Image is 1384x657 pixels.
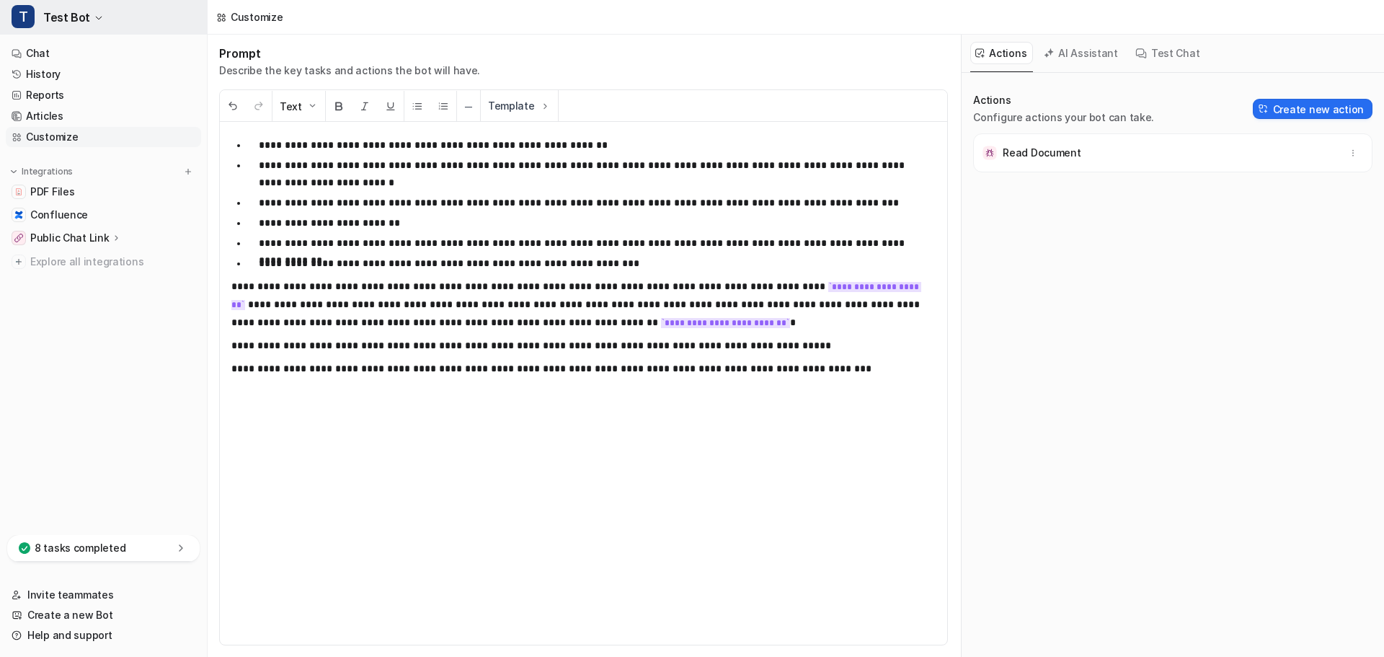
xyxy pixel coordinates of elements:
span: T [12,5,35,28]
span: Confluence [30,208,88,222]
div: Customize [231,9,283,25]
p: Describe the key tasks and actions the bot will have. [219,63,480,78]
button: Ordered List [430,91,456,122]
img: Template [539,100,551,112]
img: menu_add.svg [183,167,193,177]
button: Template [481,90,558,121]
a: Articles [6,106,201,126]
a: Explore all integrations [6,252,201,272]
button: Italic [352,91,378,122]
span: PDF Files [30,185,74,199]
img: Italic [359,100,371,112]
img: Unordered List [412,100,423,112]
button: Underline [378,91,404,122]
a: Invite teammates [6,585,201,605]
img: Bold [333,100,345,112]
a: Chat [6,43,201,63]
button: ─ [457,91,480,122]
button: Text [272,91,325,122]
a: Help and support [6,625,201,645]
img: Public Chat Link [14,234,23,242]
img: Underline [385,100,396,112]
button: Undo [220,91,246,122]
button: Actions [970,42,1033,64]
img: explore all integrations [12,255,26,269]
p: Configure actions your bot can take. [973,110,1154,125]
img: Ordered List [438,100,449,112]
a: Customize [6,127,201,147]
img: Dropdown Down Arrow [306,100,318,112]
button: Test Chat [1130,42,1206,64]
p: Public Chat Link [30,231,110,245]
a: Create a new Bot [6,605,201,625]
button: AI Assistant [1039,42,1124,64]
button: Create new action [1253,99,1372,119]
img: Redo [253,100,265,112]
h1: Prompt [219,46,480,61]
p: Actions [973,93,1154,107]
a: Reports [6,85,201,105]
p: Integrations [22,166,73,177]
img: Create action [1259,104,1269,114]
img: Read Document icon [982,146,997,160]
img: PDF Files [14,188,23,196]
p: Read Document [1003,146,1081,160]
a: History [6,64,201,84]
p: 8 tasks completed [35,541,125,555]
img: Undo [227,100,239,112]
span: Explore all integrations [30,250,195,273]
a: ConfluenceConfluence [6,205,201,225]
button: Redo [246,91,272,122]
button: Unordered List [404,91,430,122]
img: expand menu [9,167,19,177]
img: Confluence [14,211,23,219]
button: Integrations [6,164,77,179]
button: Bold [326,91,352,122]
span: Test Bot [43,7,90,27]
a: PDF FilesPDF Files [6,182,201,202]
